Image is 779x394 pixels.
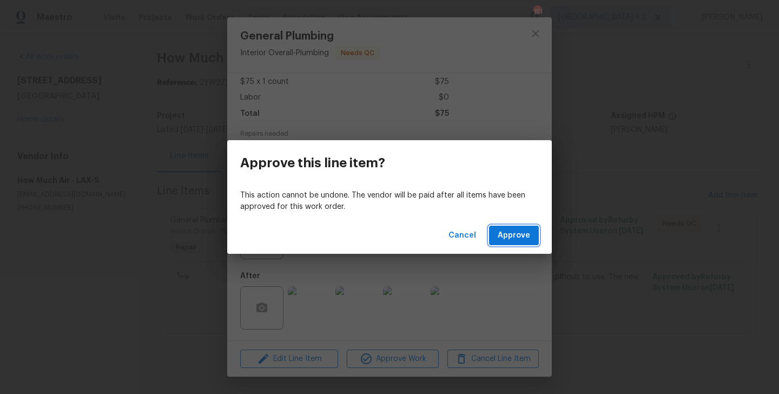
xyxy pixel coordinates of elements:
[240,155,385,170] h3: Approve this line item?
[448,229,476,242] span: Cancel
[489,226,539,246] button: Approve
[240,190,539,213] p: This action cannot be undone. The vendor will be paid after all items have been approved for this...
[498,229,530,242] span: Approve
[444,226,480,246] button: Cancel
